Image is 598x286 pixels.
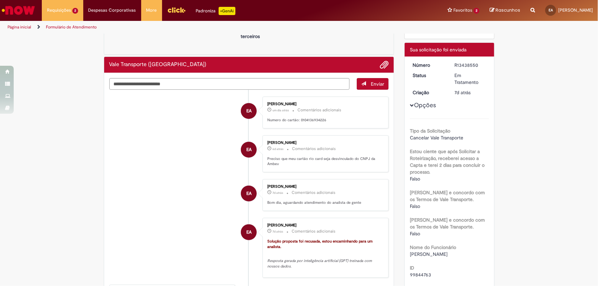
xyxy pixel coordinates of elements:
button: Enviar [357,78,389,90]
div: [PERSON_NAME] [267,102,381,106]
div: Em Tratamento [455,72,487,86]
span: um dia atrás [272,108,289,112]
time: 22/08/2025 08:59:27 [272,229,283,234]
time: 27/08/2025 09:07:15 [272,108,289,112]
time: 22/08/2025 08:58:53 [455,89,471,96]
small: Comentários adicionais [292,228,335,234]
h2: Vale Transporte (VT) Histórico de tíquete [109,62,207,68]
small: Comentários adicionais [292,146,336,152]
div: Emanuele Cunha Martins Ambrosio [241,142,257,158]
b: Nome do Funcionário [410,244,456,250]
span: Favoritos [453,7,472,14]
div: R13438550 [455,62,487,69]
dt: Status [407,72,450,79]
span: 7d atrás [272,229,283,234]
small: Comentários adicionais [297,107,341,113]
p: Numero do cartão: 0104136934226 [267,117,381,123]
span: EA [246,141,252,158]
a: Página inicial [8,24,31,30]
span: EA [246,103,252,119]
span: EA [246,185,252,202]
b: Estou ciente que após Solicitar a Roteirização, receberei acesso a Capta e terei 2 dias para conc... [410,148,485,175]
textarea: Digite sua mensagem aqui... [109,78,350,90]
span: Despesas Corporativas [88,7,136,14]
div: Emanuele Cunha Martins Ambrosio [241,186,257,201]
dt: Número [407,62,450,69]
dt: Criação [407,89,450,96]
div: [PERSON_NAME] [267,223,381,227]
div: Padroniza [196,7,235,15]
a: Formulário de Atendimento [46,24,97,30]
img: click_logo_yellow_360x200.png [167,5,186,15]
span: EA [246,224,252,240]
p: +GenAi [219,7,235,15]
span: 7d atrás [455,89,471,96]
button: Adicionar anexos [380,60,389,69]
span: More [146,7,157,14]
b: [PERSON_NAME] e concordo com os Termos de Vale Transporte. [410,189,485,202]
span: [PERSON_NAME] [558,7,593,13]
p: Bom dia, aguardando atendimento do analista de gente [267,200,381,206]
font: Solução proposta foi recusada, estou encaminhando para um analista. [267,239,374,249]
div: [PERSON_NAME] [267,141,381,145]
span: Sua solicitação foi enviada [410,47,466,53]
div: 22/08/2025 08:58:53 [455,89,487,96]
div: [PERSON_NAME] [267,185,381,189]
span: 2 [474,8,479,14]
em: Resposta gerada por inteligência artificial (GPT) treinada com nossos dados. [267,258,373,269]
b: ID [410,265,414,271]
span: Falso [410,231,420,237]
small: Comentários adicionais [292,190,335,196]
span: 2 [72,8,78,14]
time: 22/08/2025 09:00:30 [272,191,283,195]
time: 22/08/2025 10:13:51 [272,147,283,151]
span: 99844763 [410,272,431,278]
span: Cancelar Vale Transporte [410,135,463,141]
b: Tipo da Solicitação [410,128,450,134]
span: Falso [410,203,420,209]
span: EA [549,8,553,12]
span: Requisições [47,7,71,14]
span: Falso [410,176,420,182]
div: Emanuele Cunha Martins Ambrosio [241,224,257,240]
a: Rascunhos [490,7,520,14]
p: Preciso que meu cartão rio card seja desvinculado do CNPJ da Ambev [267,156,381,167]
span: [PERSON_NAME] [410,251,448,257]
span: 7d atrás [272,191,283,195]
span: Enviar [371,81,384,87]
ul: Trilhas de página [5,21,393,34]
b: [PERSON_NAME] e concordo com os Termos de Vale Transporte. [410,217,485,230]
div: Emanuele Cunha Martins Ambrosio [241,103,257,119]
span: 6d atrás [272,147,283,151]
img: ServiceNow [1,3,36,17]
span: Rascunhos [496,7,520,13]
